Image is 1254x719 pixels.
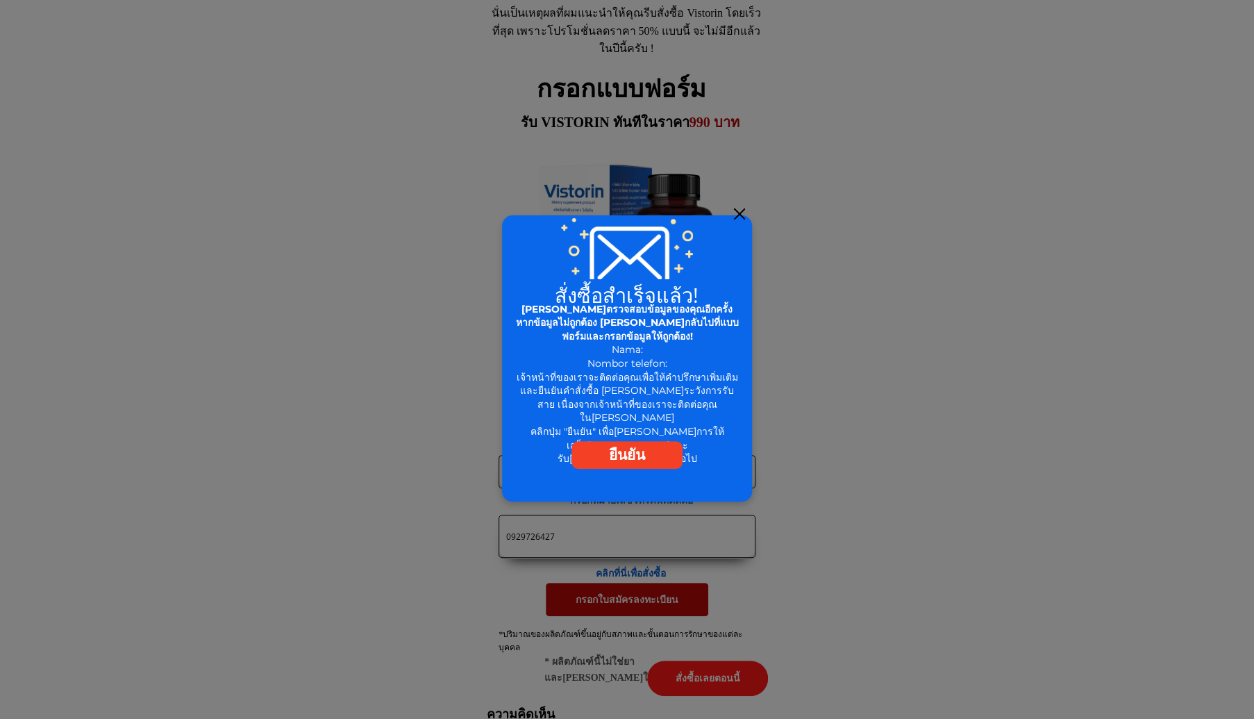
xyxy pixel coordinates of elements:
span: [PERSON_NAME]ตรวจสอบข้อมูลของคุณอีกครั้ง หากข้อมูลไม่ถูกต้อง [PERSON_NAME]กลับไปที่แบบฟอร์มและกรอ... [516,303,739,342]
div: Nama: Nombor telefon: [514,303,741,371]
a: ยืนยัน [571,441,683,469]
h2: สั่งซื้อสำเร็จแล้ว! [510,285,744,305]
div: เจ้าหน้าที่ของเราจะติดต่อคุณเพื่อให้คำปรึกษาเพิ่มเติมและยืนยันคำสั่งซื้อ [PERSON_NAME]ระวังการรับ... [514,371,740,466]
